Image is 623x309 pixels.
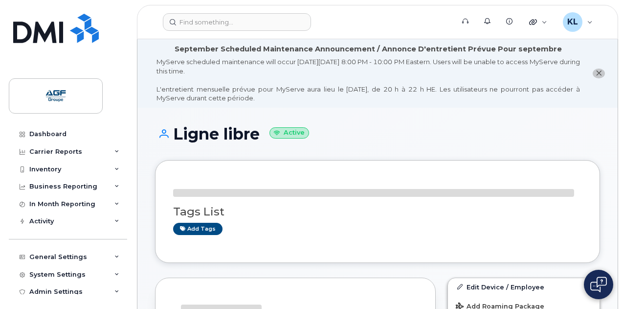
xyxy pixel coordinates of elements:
[175,44,562,54] div: September Scheduled Maintenance Announcement / Annonce D'entretient Prévue Pour septembre
[593,69,605,79] button: close notification
[590,277,607,292] img: Open chat
[173,223,222,235] a: Add tags
[173,206,582,218] h3: Tags List
[448,278,600,296] a: Edit Device / Employee
[156,57,580,103] div: MyServe scheduled maintenance will occur [DATE][DATE] 8:00 PM - 10:00 PM Eastern. Users will be u...
[269,127,309,139] small: Active
[155,125,600,143] h1: Ligne libre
